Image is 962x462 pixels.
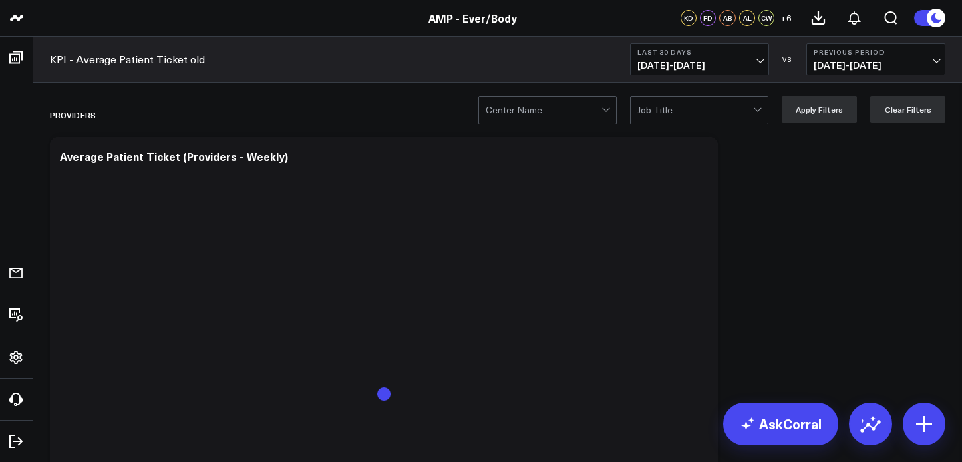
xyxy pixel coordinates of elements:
[739,10,755,26] div: AL
[50,99,96,130] div: Providers
[637,48,762,56] b: Last 30 Days
[428,11,517,25] a: AMP - Ever/Body
[806,43,945,75] button: Previous Period[DATE]-[DATE]
[778,10,794,26] button: +6
[782,96,857,123] button: Apply Filters
[870,96,945,123] button: Clear Filters
[723,403,838,445] a: AskCorral
[758,10,774,26] div: CW
[50,52,205,67] a: KPI - Average Patient Ticket old
[681,10,697,26] div: KD
[776,55,800,63] div: VS
[814,60,938,71] span: [DATE] - [DATE]
[630,43,769,75] button: Last 30 Days[DATE]-[DATE]
[719,10,736,26] div: AB
[700,10,716,26] div: FD
[780,13,792,23] span: + 6
[60,149,288,164] div: Average Patient Ticket (Providers - Weekly)
[637,60,762,71] span: [DATE] - [DATE]
[814,48,938,56] b: Previous Period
